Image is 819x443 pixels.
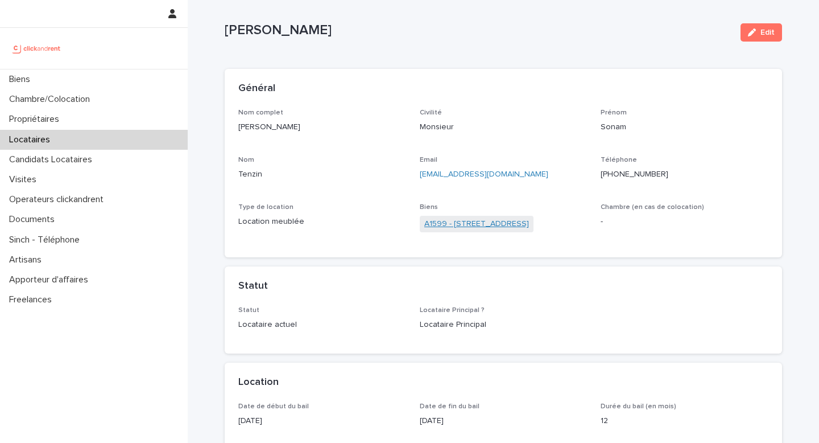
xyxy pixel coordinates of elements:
span: Durée du bail (en mois) [601,403,676,410]
span: Edit [760,28,775,36]
a: A1599 - [STREET_ADDRESS] [424,218,529,230]
p: Operateurs clickandrent [5,194,113,205]
a: [EMAIL_ADDRESS][DOMAIN_NAME] [420,170,548,178]
ringoverc2c-84e06f14122c: Call with Ringover [601,170,668,178]
p: Sonam [601,121,768,133]
p: Chambre/Colocation [5,94,99,105]
p: Locataire Principal [420,319,588,331]
p: Candidats Locataires [5,154,101,165]
p: - [601,216,768,228]
h2: Général [238,83,275,95]
button: Edit [741,23,782,42]
span: Téléphone [601,157,637,163]
p: Apporteur d'affaires [5,274,97,285]
span: Date de début du bail [238,403,309,410]
span: Nom [238,157,254,163]
span: Date de fin du bail [420,403,479,410]
h2: Location [238,376,279,389]
p: Visites [5,174,45,185]
p: Freelances [5,294,61,305]
p: [DATE] [420,415,588,427]
span: Type de location [238,204,293,211]
p: Documents [5,214,64,225]
p: 12 [601,415,768,427]
img: UCB0brd3T0yccxBKYDjQ [9,37,64,60]
h2: Statut [238,280,268,293]
span: Biens [420,204,438,211]
p: [PERSON_NAME] [238,121,406,133]
ringoverc2c-number-84e06f14122c: [PHONE_NUMBER] [601,170,668,178]
p: Monsieur [420,121,588,133]
p: Tenzin [238,169,406,181]
p: Propriétaires [5,114,68,125]
p: Biens [5,74,39,85]
span: Statut [238,307,259,314]
span: Prénom [601,109,627,116]
p: [DATE] [238,415,406,427]
span: Email [420,157,437,163]
span: Civilité [420,109,442,116]
span: Locataire Principal ? [420,307,485,314]
p: Sinch - Téléphone [5,235,89,245]
span: Chambre (en cas de colocation) [601,204,704,211]
p: Locataire actuel [238,319,406,331]
span: Nom complet [238,109,283,116]
p: Location meublée [238,216,406,228]
p: Locataires [5,134,59,145]
p: [PERSON_NAME] [225,22,731,39]
p: Artisans [5,255,51,265]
